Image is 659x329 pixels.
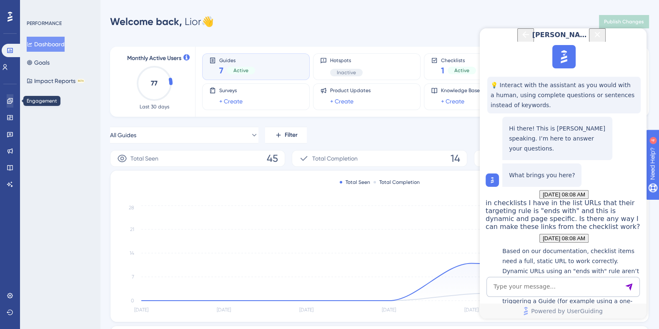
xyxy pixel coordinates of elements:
[219,96,243,106] a: + Create
[330,87,371,94] span: Product Updates
[110,127,258,143] button: All Guides
[27,55,50,70] button: Goals
[7,249,160,269] textarea: AI Assistant Text Input
[27,73,85,88] button: Impact ReportsBETA
[219,57,255,63] span: Guides
[312,153,358,163] span: Total Completion
[110,130,136,140] span: All Guides
[51,278,123,288] span: Powered by UserGuiding
[132,274,134,280] tspan: 7
[464,307,479,313] tspan: [DATE]
[20,2,52,12] span: Need Help?
[131,298,134,304] tspan: 0
[130,250,134,256] tspan: 14
[110,15,214,28] div: Lior 👋
[267,152,278,165] span: 45
[480,28,646,319] iframe: UserGuiding AI Assistant
[130,226,134,232] tspan: 21
[454,67,469,74] span: Active
[151,79,158,87] text: 77
[233,67,248,74] span: Active
[441,57,476,63] span: Checklists
[77,79,85,83] div: BETA
[58,4,60,11] div: 4
[127,53,181,63] span: Monthly Active Users
[265,127,307,143] button: Filter
[330,57,363,64] span: Hotspots
[337,69,356,76] span: Inactive
[134,307,148,313] tspan: [DATE]
[604,18,644,25] span: Publish Changes
[110,15,182,28] span: Welcome back,
[217,307,231,313] tspan: [DATE]
[219,87,243,94] span: Surveys
[441,87,480,94] span: Knowledge Base
[441,96,464,106] a: + Create
[23,218,163,308] p: Based on our documentation, checklist items need a full, static URL to work correctly. Dynamic UR...
[145,254,153,263] div: Send Message
[285,130,298,140] span: Filter
[373,179,420,186] div: Total Completion
[340,179,370,186] div: Total Seen
[451,152,460,165] span: 14
[27,37,65,52] button: Dashboard
[599,15,649,28] button: Publish Changes
[27,20,62,27] div: PERFORMANCE
[140,103,169,110] span: Last 30 days
[130,153,158,163] span: Total Seen
[330,96,353,106] a: + Create
[219,65,223,76] span: 7
[441,65,444,76] span: 1
[129,205,134,211] tspan: 28
[382,307,396,313] tspan: [DATE]
[299,307,313,313] tspan: [DATE]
